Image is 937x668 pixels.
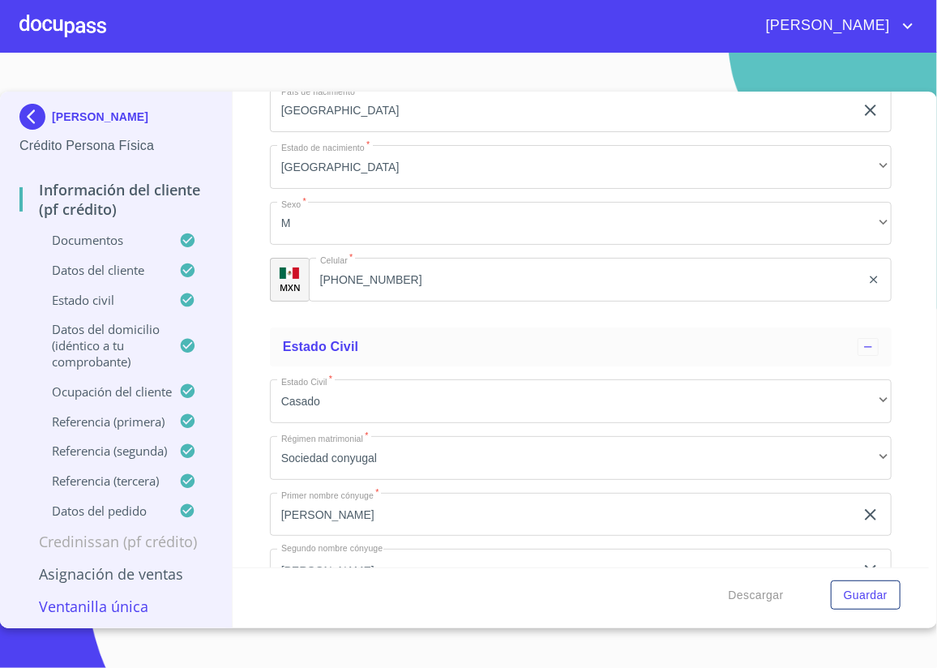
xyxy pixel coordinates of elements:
p: Referencia (tercera) [19,473,179,489]
p: Referencia (primera) [19,413,179,430]
p: Ocupación del Cliente [19,383,179,400]
p: Ventanilla única [19,597,212,616]
button: clear input [867,273,880,286]
span: Descargar [729,585,784,606]
p: Crédito Persona Física [19,136,212,156]
p: MXN [280,281,301,293]
p: Estado Civil [19,292,179,308]
p: [PERSON_NAME] [52,110,148,123]
div: Sociedad conyugal [270,436,892,480]
img: R93DlvwvvjP9fbrDwZeCRYBHk45OWMq+AAOlFVsxT89f82nwPLnD58IP7+ANJEaWYhP0Tx8kkA0WlQMPQsAAgwAOmBj20AXj6... [280,268,299,279]
p: Credinissan (PF crédito) [19,532,212,551]
div: M [270,202,892,246]
button: clear input [861,505,880,525]
button: account of current user [754,13,918,39]
div: [PERSON_NAME] [19,104,212,136]
p: Datos del cliente [19,262,179,278]
button: Guardar [831,580,901,610]
img: Docupass spot blue [19,104,52,130]
p: Referencia (segunda) [19,443,179,459]
div: [GEOGRAPHIC_DATA] [270,145,892,189]
button: clear input [861,561,880,580]
span: Estado Civil [283,340,358,353]
p: Documentos [19,232,179,248]
p: Asignación de Ventas [19,564,212,584]
p: Datos del domicilio (idéntico a tu comprobante) [19,321,179,370]
button: Descargar [722,580,790,610]
div: Estado Civil [270,328,892,366]
span: [PERSON_NAME] [754,13,898,39]
div: Casado [270,379,892,423]
span: Guardar [844,585,888,606]
p: Datos del pedido [19,503,179,519]
button: clear input [861,101,880,120]
p: Información del cliente (PF crédito) [19,180,212,219]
